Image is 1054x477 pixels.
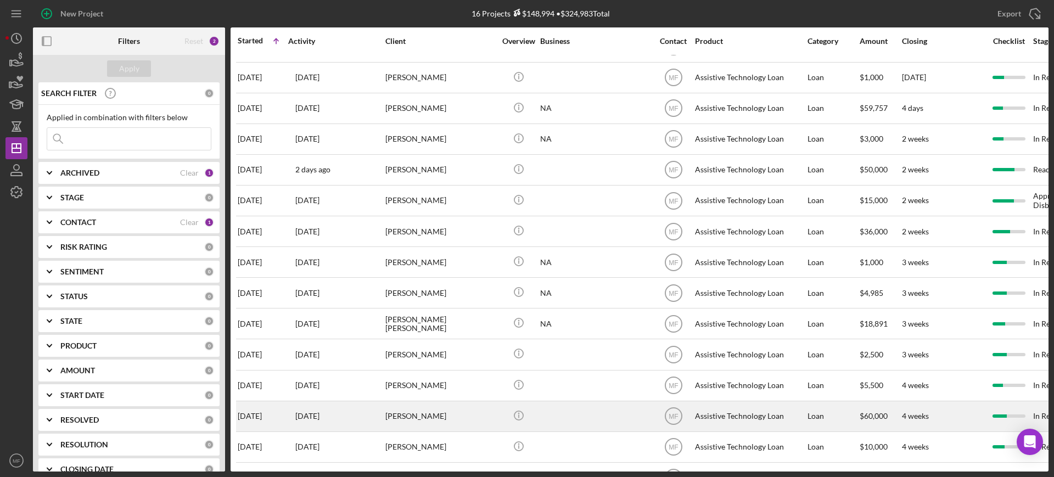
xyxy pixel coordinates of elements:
div: Apply [119,60,139,77]
time: 2025-10-02 21:41 [295,319,319,328]
div: Assistive Technology Loan [695,433,805,462]
div: [PERSON_NAME] [385,402,495,431]
button: Apply [107,60,151,77]
span: $2,500 [860,350,883,359]
div: [DATE] [238,309,287,338]
div: 0 [204,390,214,400]
b: SENTIMENT [60,267,104,276]
div: [PERSON_NAME] [385,94,495,123]
time: 2 weeks [902,227,929,236]
b: RESOLUTION [60,440,108,449]
div: NA [540,125,650,154]
div: 0 [204,291,214,301]
div: $15,000 [860,186,901,215]
div: 1 [204,168,214,178]
div: Loan [808,371,859,400]
div: Loan [808,63,859,92]
div: Assistive Technology Loan [695,217,805,246]
div: Assistive Technology Loan [695,125,805,154]
div: NA [540,94,650,123]
time: 2025-09-22 19:49 [295,134,319,143]
div: Loan [808,433,859,462]
time: 3 weeks [902,350,929,359]
time: 2025-09-29 19:24 [295,258,319,267]
b: STATE [60,317,82,326]
div: [DATE] [238,371,287,400]
div: [PERSON_NAME] [385,125,495,154]
text: MF [669,289,678,297]
text: MF [669,197,678,205]
text: MF [669,74,678,82]
div: [PERSON_NAME] [385,340,495,369]
b: CONTACT [60,218,96,227]
div: Loan [808,155,859,184]
div: [DATE] [238,186,287,215]
div: Activity [288,37,384,46]
button: New Project [33,3,114,25]
b: START DATE [60,391,104,400]
span: $10,000 [860,442,888,451]
div: New Project [60,3,103,25]
b: CLOSING DATE [60,465,114,474]
div: 0 [204,193,214,203]
div: [DATE] [238,402,287,431]
div: [DATE] [238,248,287,277]
span: $4,985 [860,288,883,298]
time: 2025-10-09 03:15 [295,412,319,420]
div: Assistive Technology Loan [695,155,805,184]
div: Loan [808,125,859,154]
div: Clear [180,218,199,227]
time: 2025-10-10 03:02 [295,165,330,174]
div: 0 [204,464,214,474]
button: Export [986,3,1049,25]
time: 4 weeks [902,442,929,451]
b: STAGE [60,193,84,202]
div: [DATE] [238,217,287,246]
div: Loan [808,248,859,277]
div: Assistive Technology Loan [695,402,805,431]
div: 0 [204,242,214,252]
div: Contact [653,37,694,46]
text: MF [13,458,20,464]
div: Assistive Technology Loan [695,63,805,92]
text: MF [669,136,678,143]
time: 2025-10-06 19:52 [295,381,319,390]
span: $18,891 [860,319,888,328]
span: $60,000 [860,411,888,420]
div: Reset [184,37,203,46]
div: Checklist [985,37,1032,46]
div: [PERSON_NAME] [385,248,495,277]
text: MF [669,351,678,359]
div: [PERSON_NAME] [PERSON_NAME] [385,309,495,338]
text: MF [669,320,678,328]
div: Amount [860,37,901,46]
text: MF [669,444,678,451]
time: 2025-09-15 23:47 [295,73,319,82]
time: 2025-10-04 00:42 [295,227,319,236]
div: Overview [498,37,539,46]
span: $1,000 [860,257,883,267]
time: 3 weeks [902,319,929,328]
time: 2025-10-09 01:18 [295,104,319,113]
time: 2 weeks [902,165,929,174]
div: 2 [209,36,220,47]
text: MF [669,166,678,174]
div: 0 [204,88,214,98]
span: $50,000 [860,165,888,174]
time: 3 weeks [902,257,929,267]
div: [DATE] [238,340,287,369]
b: AMOUNT [60,366,95,375]
div: Applied in combination with filters below [47,113,211,122]
text: MF [669,413,678,420]
div: Closing [902,37,984,46]
b: STATUS [60,292,88,301]
div: 0 [204,341,214,351]
div: [PERSON_NAME] [385,217,495,246]
div: [PERSON_NAME] [385,433,495,462]
time: 4 weeks [902,411,929,420]
div: 0 [204,415,214,425]
span: $5,500 [860,380,883,390]
div: [DATE] [238,155,287,184]
text: MF [669,228,678,235]
div: Business [540,37,650,46]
